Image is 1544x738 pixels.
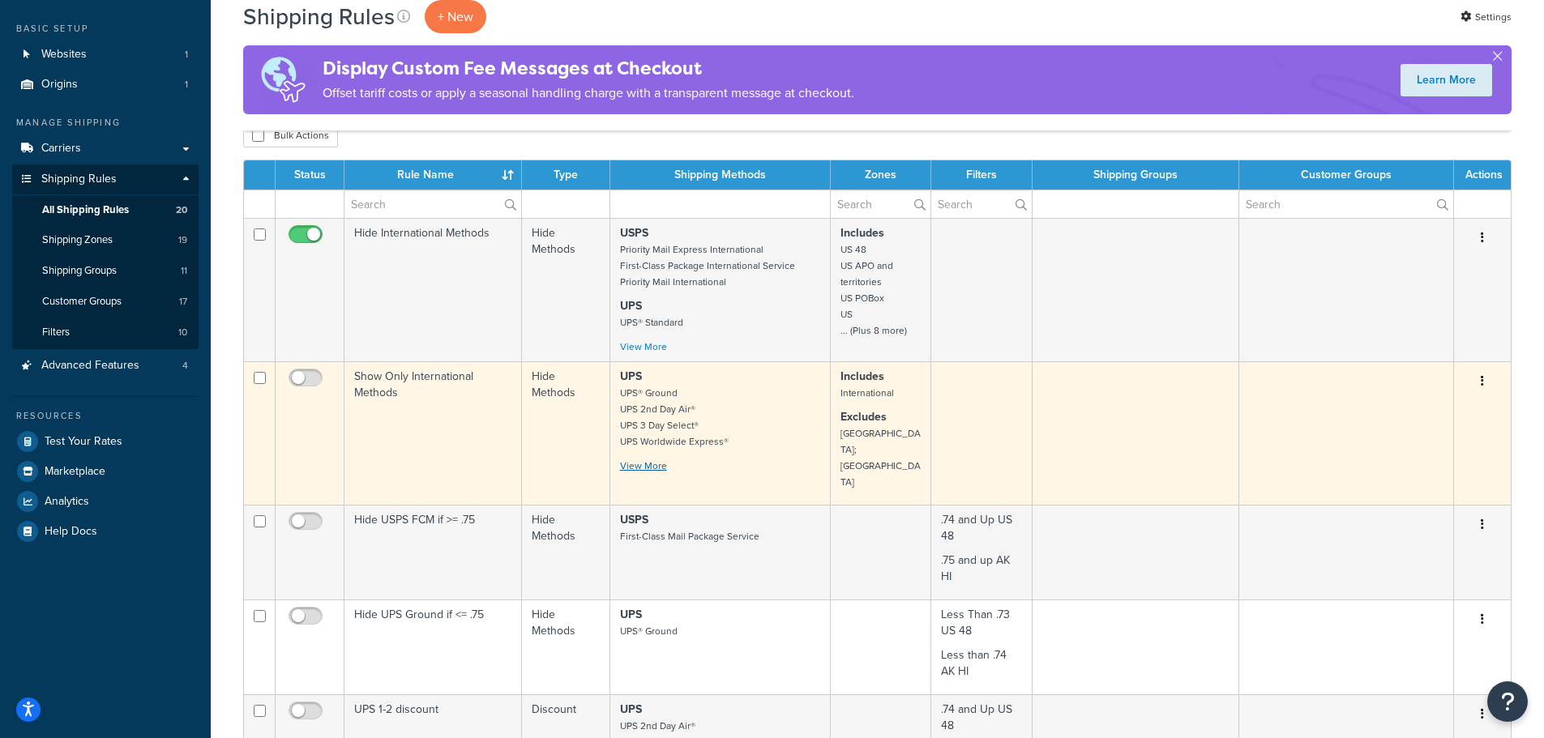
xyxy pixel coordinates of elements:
span: Analytics [45,495,89,509]
a: Carriers [12,134,199,164]
strong: Excludes [840,408,887,425]
strong: USPS [620,511,648,528]
div: Manage Shipping [12,116,199,130]
li: Shipping Rules [12,164,199,349]
span: 19 [178,233,187,247]
th: Actions [1454,160,1511,190]
small: International [840,386,894,400]
strong: UPS [620,606,642,623]
a: View More [620,459,667,473]
td: Hide Methods [522,505,609,599]
img: duties-banner-06bc72dcb5fe05cb3f9472aba00be2ae8eb53ab6f0d8bb03d382ba314ac3c341.png [243,45,323,114]
input: Search [931,190,1032,218]
li: All Shipping Rules [12,195,199,225]
p: Less than .74 AK HI [941,647,1022,680]
td: Hide Methods [522,218,609,361]
a: Shipping Zones 19 [12,225,199,255]
a: Customer Groups 17 [12,287,199,317]
small: US 48 US APO and territories US POBox US ... (Plus 8 more) [840,242,907,338]
th: Shipping Methods [610,160,831,190]
p: .75 and up AK HI [941,552,1022,585]
input: Search [831,190,931,218]
a: View More [620,339,667,354]
input: Search [344,190,521,218]
button: Open Resource Center [1487,681,1528,722]
span: Origins [41,78,78,92]
span: Test Your Rates [45,435,122,449]
span: 10 [178,326,187,339]
a: Origins 1 [12,70,199,100]
small: [GEOGRAPHIC_DATA]; [GEOGRAPHIC_DATA] [840,426,921,489]
p: Offset tariff costs or apply a seasonal handling charge with a transparent message at checkout. [323,82,854,105]
th: Filters [931,160,1033,190]
strong: UPS [620,297,642,314]
div: Resources [12,409,199,423]
td: Hide International Methods [344,218,522,361]
a: Settings [1461,6,1512,28]
strong: UPS [620,701,642,718]
a: Test Your Rates [12,427,199,456]
td: .74 and Up US 48 [931,505,1033,599]
small: UPS® Ground [620,624,678,638]
a: All Shipping Rules 20 [12,195,199,225]
span: 20 [176,203,187,217]
span: Customer Groups [42,295,122,309]
span: 11 [181,264,187,278]
span: Marketplace [45,465,105,479]
a: Marketplace [12,457,199,486]
strong: Includes [840,224,884,241]
span: 1 [185,78,188,92]
th: Customer Groups [1239,160,1454,190]
h4: Display Custom Fee Messages at Checkout [323,55,854,82]
span: Filters [42,326,70,339]
li: Websites [12,40,199,70]
span: 4 [182,359,188,373]
span: Help Docs [45,525,97,539]
small: First-Class Mail Package Service [620,529,759,544]
span: Shipping Zones [42,233,113,247]
li: Filters [12,318,199,348]
strong: UPS [620,368,642,385]
td: Less Than .73 US 48 [931,599,1033,694]
strong: USPS [620,224,648,241]
li: Advanced Features [12,351,199,381]
li: Shipping Groups [12,256,199,286]
a: Learn More [1401,64,1492,96]
li: Shipping Zones [12,225,199,255]
th: Type [522,160,609,190]
a: Help Docs [12,517,199,546]
a: Advanced Features 4 [12,351,199,381]
span: 17 [179,295,187,309]
li: Customer Groups [12,287,199,317]
a: Filters 10 [12,318,199,348]
span: Advanced Features [41,359,139,373]
td: Hide UPS Ground if <= .75 [344,599,522,694]
li: Origins [12,70,199,100]
span: All Shipping Rules [42,203,129,217]
th: Zones [831,160,932,190]
input: Search [1239,190,1453,218]
a: Analytics [12,487,199,516]
strong: Includes [840,368,884,385]
td: Show Only International Methods [344,361,522,505]
span: Shipping Rules [41,173,117,186]
div: Basic Setup [12,22,199,36]
td: Hide Methods [522,361,609,505]
button: Bulk Actions [243,123,338,147]
a: Shipping Groups 11 [12,256,199,286]
span: Websites [41,48,87,62]
a: Shipping Rules [12,164,199,194]
small: UPS® Standard [620,315,683,330]
span: Shipping Groups [42,264,117,278]
span: 1 [185,48,188,62]
td: Hide USPS FCM if >= .75 [344,505,522,599]
td: Hide Methods [522,599,609,694]
a: Websites 1 [12,40,199,70]
th: Status [276,160,344,190]
h1: Shipping Rules [243,1,395,32]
